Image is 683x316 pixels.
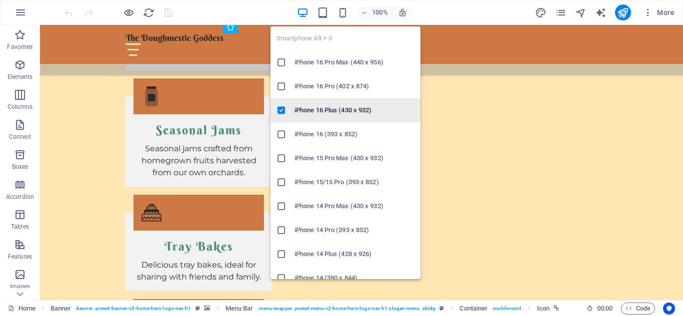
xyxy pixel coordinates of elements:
button: 100% [357,6,392,18]
button: design [535,6,547,18]
h6: iPhone 14 (390 x 844) [294,272,414,284]
h6: iPhone 16 Pro (402 x 874) [294,80,414,92]
button: pages [555,6,567,18]
button: Code [621,303,655,315]
p: Features [8,253,32,261]
i: Pages (Ctrl+Alt+S) [555,7,566,18]
h6: iPhone 14 Pro Max (430 x 932) [294,200,414,212]
button: publish [615,4,631,20]
i: This element is a customizable preset [195,306,200,311]
h6: iPhone 16 Plus (430 x 932) [294,104,414,116]
span: Click to select. Double-click to edit [459,303,487,315]
nav: breadcrumb [50,303,559,315]
h6: iPhone 16 (393 x 852) [294,128,414,140]
i: Reload page [143,7,154,18]
a: Click to cancel selection. Double-click to open Pages [8,303,35,315]
p: Accordion [6,193,34,201]
button: Click here to leave preview mode and continue editing [122,6,134,18]
span: . menu-wrapper .preset-menu-v2-home-hero-logo-nav-h1-slogan-menu .sticky [257,303,436,315]
button: navigator [575,6,587,18]
span: Click to select. Double-click to edit [537,303,549,315]
p: Content [9,133,31,141]
span: Click to select. Double-click to edit [225,303,253,315]
p: Favorites [7,43,32,51]
span: Code [625,303,650,315]
span: . mobile-cont [491,303,521,315]
span: : [604,305,605,312]
button: reload [142,6,154,18]
h6: 100% [372,6,388,18]
i: Design (Ctrl+Alt+Y) [535,7,546,18]
button: Usercentrics [663,303,675,315]
i: Publish [617,7,628,18]
span: More [643,7,674,17]
i: AI Writer [595,7,606,18]
span: 00 00 [597,303,612,315]
h6: Session time [586,303,613,315]
i: This element is linked [553,306,559,311]
h6: iPhone 14 Pro (393 x 852) [294,224,414,236]
button: More [639,4,678,20]
p: Images [10,283,30,291]
h6: iPhone 15/15 Pro (393 x 852) [294,176,414,188]
span: Click to select. Double-click to edit [50,303,71,315]
h6: iPhone 16 Pro Max (440 x 956) [294,56,414,68]
span: . banner .preset-banner-v3-home-hero-logo-nav-h1 [75,303,191,315]
button: text_generator [595,6,607,18]
p: Boxes [12,163,28,171]
p: Columns [7,103,32,111]
p: Tables [11,223,29,231]
p: Elements [7,73,33,81]
i: Navigator [575,7,586,18]
i: This element contains a background [204,306,210,311]
i: This element is a customizable preset [439,306,444,311]
h6: iPhone 14 Plus (428 x 926) [294,248,414,260]
i: On resize automatically adjust zoom level to fit chosen device. [398,8,407,17]
h6: iPhone 15 Pro Max (430 x 932) [294,152,414,164]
